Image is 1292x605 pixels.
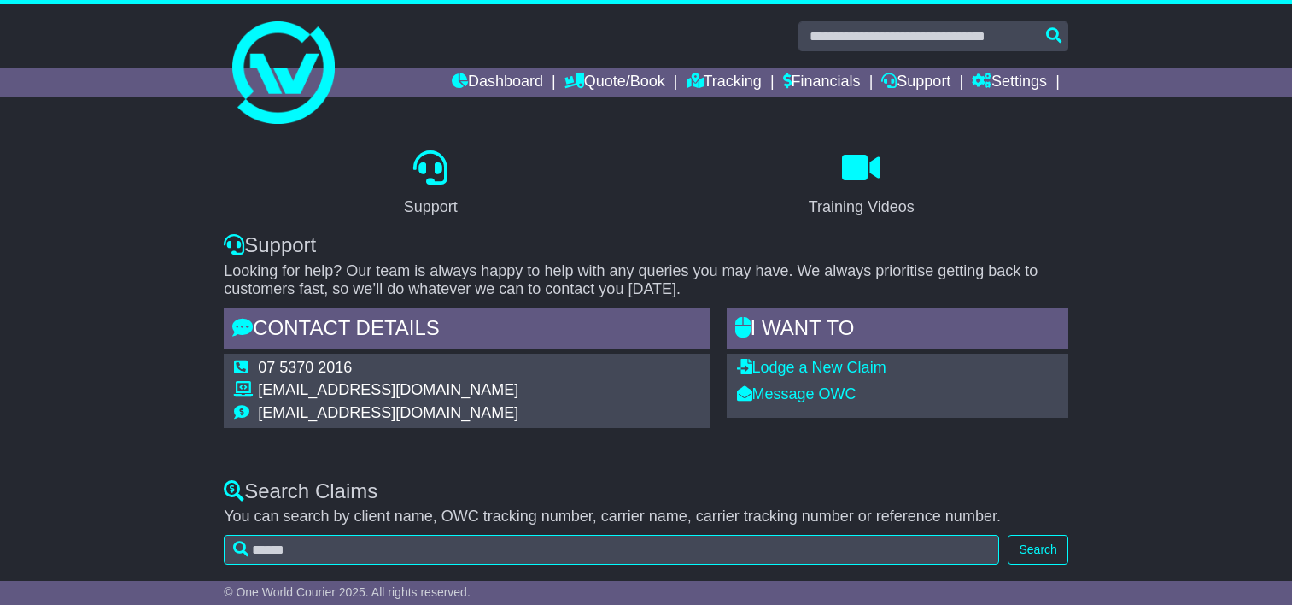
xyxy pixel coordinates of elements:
a: Support [393,144,469,225]
p: You can search by client name, OWC tracking number, carrier name, carrier tracking number or refe... [224,508,1068,526]
a: Training Videos [798,144,926,225]
p: Looking for help? Our team is always happy to help with any queries you may have. We always prior... [224,262,1068,299]
a: Lodge a New Claim [737,359,886,376]
button: Search [1008,535,1067,565]
div: Search Claims [224,479,1068,504]
a: Tracking [687,68,762,97]
div: Training Videos [809,196,915,219]
td: 07 5370 2016 [258,359,518,382]
a: Dashboard [452,68,543,97]
td: [EMAIL_ADDRESS][DOMAIN_NAME] [258,381,518,404]
div: Support [224,233,1068,258]
a: Financials [783,68,861,97]
div: Contact Details [224,308,709,354]
a: Support [881,68,950,97]
a: Settings [972,68,1047,97]
span: © One World Courier 2025. All rights reserved. [224,585,471,599]
a: Message OWC [737,385,856,402]
a: Quote/Book [564,68,665,97]
td: [EMAIL_ADDRESS][DOMAIN_NAME] [258,404,518,423]
div: I WANT to [727,308,1068,354]
div: Support [404,196,458,219]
